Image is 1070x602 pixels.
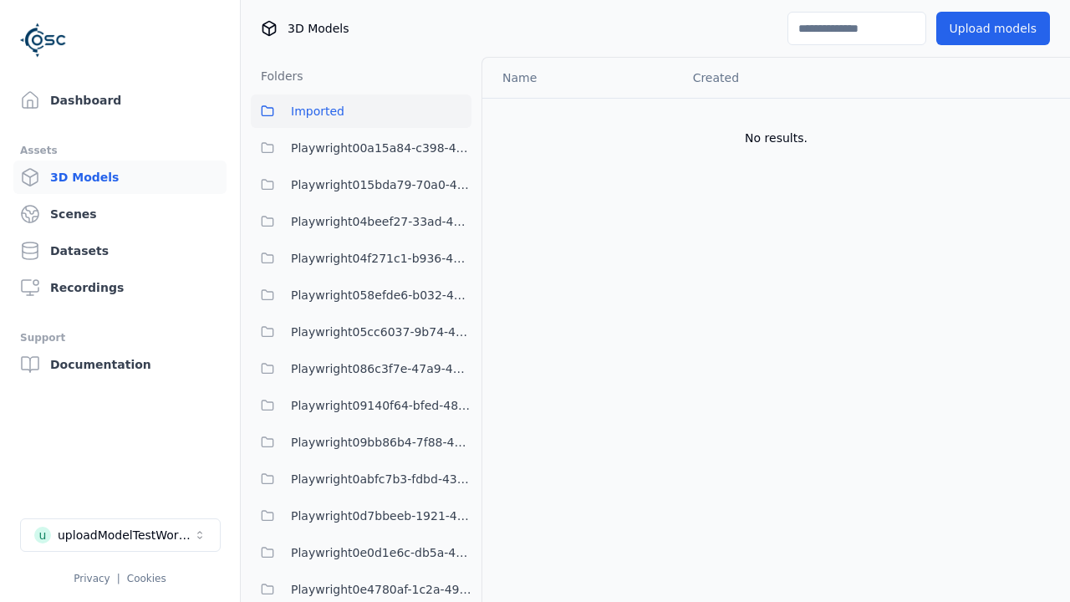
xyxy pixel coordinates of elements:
[58,527,193,543] div: uploadModelTestWorkspace
[13,161,227,194] a: 3D Models
[251,352,471,385] button: Playwright086c3f7e-47a9-4b40-930e-6daa73f464cc
[291,175,471,195] span: Playwright015bda79-70a0-409c-99cb-1511bab16c94
[20,140,220,161] div: Assets
[251,168,471,202] button: Playwright015bda79-70a0-409c-99cb-1511bab16c94
[482,98,1070,178] td: No results.
[288,20,349,37] span: 3D Models
[13,197,227,231] a: Scenes
[291,285,471,305] span: Playwright058efde6-b032-4363-91b7-49175d678812
[251,242,471,275] button: Playwright04f271c1-b936-458c-b5f6-36ca6337f11a
[291,101,344,121] span: Imported
[251,462,471,496] button: Playwright0abfc7b3-fdbd-438a-9097-bdc709c88d01
[251,94,471,128] button: Imported
[291,395,471,416] span: Playwright09140f64-bfed-4894-9ae1-f5b1e6c36039
[20,17,67,64] img: Logo
[20,328,220,348] div: Support
[291,322,471,342] span: Playwright05cc6037-9b74-4704-86c6-3ffabbdece83
[291,212,471,232] span: Playwright04beef27-33ad-4b39-a7ba-e3ff045e7193
[13,234,227,268] a: Datasets
[117,573,120,584] span: |
[251,68,303,84] h3: Folders
[251,278,471,312] button: Playwright058efde6-b032-4363-91b7-49175d678812
[251,536,471,569] button: Playwright0e0d1e6c-db5a-4244-b424-632341d2c1b4
[251,315,471,349] button: Playwright05cc6037-9b74-4704-86c6-3ffabbdece83
[482,58,680,98] th: Name
[291,469,471,489] span: Playwright0abfc7b3-fdbd-438a-9097-bdc709c88d01
[291,432,471,452] span: Playwright09bb86b4-7f88-4a8f-8ea8-a4c9412c995e
[13,84,227,117] a: Dashboard
[291,579,471,599] span: Playwright0e4780af-1c2a-492e-901c-6880da17528a
[74,573,110,584] a: Privacy
[251,499,471,533] button: Playwright0d7bbeeb-1921-41c6-b931-af810e4ce19a
[251,389,471,422] button: Playwright09140f64-bfed-4894-9ae1-f5b1e6c36039
[291,359,471,379] span: Playwright086c3f7e-47a9-4b40-930e-6daa73f464cc
[291,248,471,268] span: Playwright04f271c1-b936-458c-b5f6-36ca6337f11a
[291,543,471,563] span: Playwright0e0d1e6c-db5a-4244-b424-632341d2c1b4
[13,271,227,304] a: Recordings
[251,426,471,459] button: Playwright09bb86b4-7f88-4a8f-8ea8-a4c9412c995e
[291,138,471,158] span: Playwright00a15a84-c398-4ef4-9da8-38c036397b1e
[291,506,471,526] span: Playwright0d7bbeeb-1921-41c6-b931-af810e4ce19a
[13,348,227,381] a: Documentation
[680,58,881,98] th: Created
[251,205,471,238] button: Playwright04beef27-33ad-4b39-a7ba-e3ff045e7193
[936,12,1050,45] button: Upload models
[251,131,471,165] button: Playwright00a15a84-c398-4ef4-9da8-38c036397b1e
[127,573,166,584] a: Cookies
[34,527,51,543] div: u
[20,518,221,552] button: Select a workspace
